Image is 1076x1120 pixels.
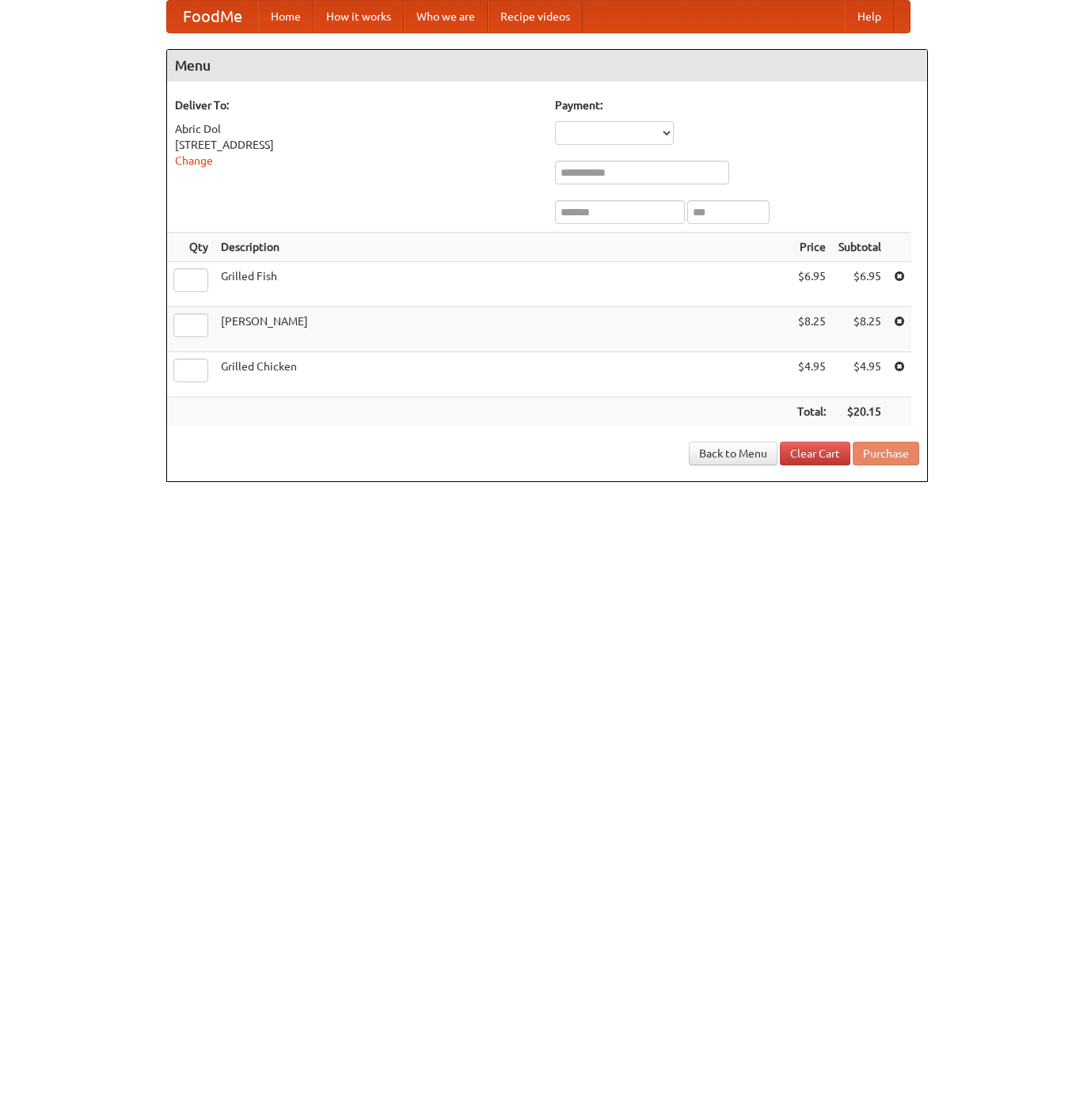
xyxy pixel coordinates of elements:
[488,1,583,32] a: Recipe videos
[314,1,404,32] a: How it works
[791,307,832,352] td: $8.25
[832,233,888,262] th: Subtotal
[832,352,888,397] td: $4.95
[215,262,791,307] td: Grilled Fish
[791,397,832,427] th: Total:
[167,50,927,82] h4: Menu
[215,233,791,262] th: Description
[791,262,832,307] td: $6.95
[175,97,539,113] h5: Deliver To:
[175,137,539,153] div: [STREET_ADDRESS]
[215,352,791,397] td: Grilled Chicken
[832,307,888,352] td: $8.25
[845,1,894,32] a: Help
[555,97,919,113] h5: Payment:
[175,121,539,137] div: Abric Dol
[780,442,850,465] a: Clear Cart
[215,307,791,352] td: [PERSON_NAME]
[791,233,832,262] th: Price
[167,1,258,32] a: FoodMe
[404,1,488,32] a: Who we are
[853,442,919,465] button: Purchase
[832,262,888,307] td: $6.95
[167,233,215,262] th: Qty
[175,154,213,167] a: Change
[258,1,314,32] a: Home
[689,442,778,465] a: Back to Menu
[832,397,888,427] th: $20.15
[791,352,832,397] td: $4.95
